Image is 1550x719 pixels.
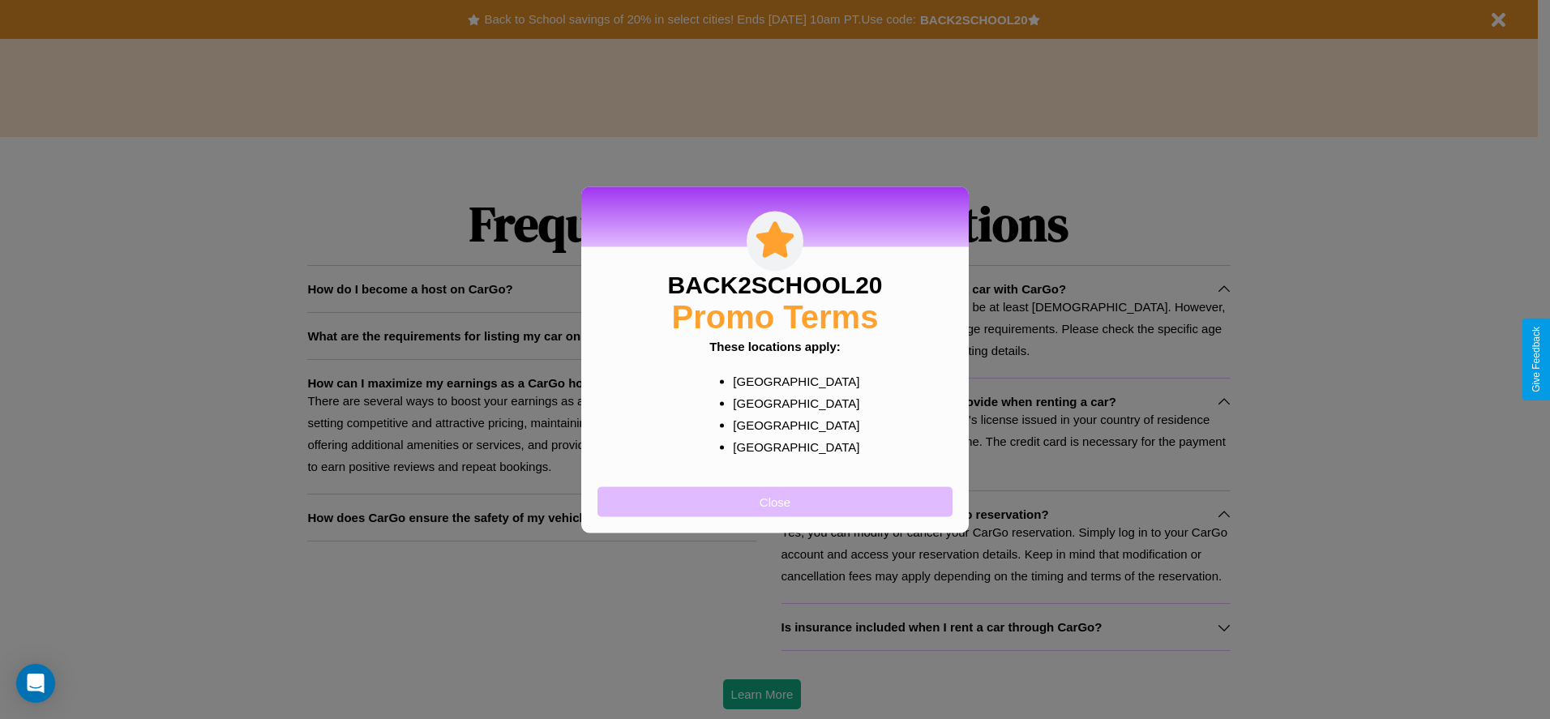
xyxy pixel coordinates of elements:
[597,486,953,516] button: Close
[667,271,882,298] h3: BACK2SCHOOL20
[733,435,849,457] p: [GEOGRAPHIC_DATA]
[733,392,849,413] p: [GEOGRAPHIC_DATA]
[709,339,841,353] b: These locations apply:
[16,664,55,703] div: Open Intercom Messenger
[733,370,849,392] p: [GEOGRAPHIC_DATA]
[672,298,879,335] h2: Promo Terms
[733,413,849,435] p: [GEOGRAPHIC_DATA]
[1531,327,1542,392] div: Give Feedback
